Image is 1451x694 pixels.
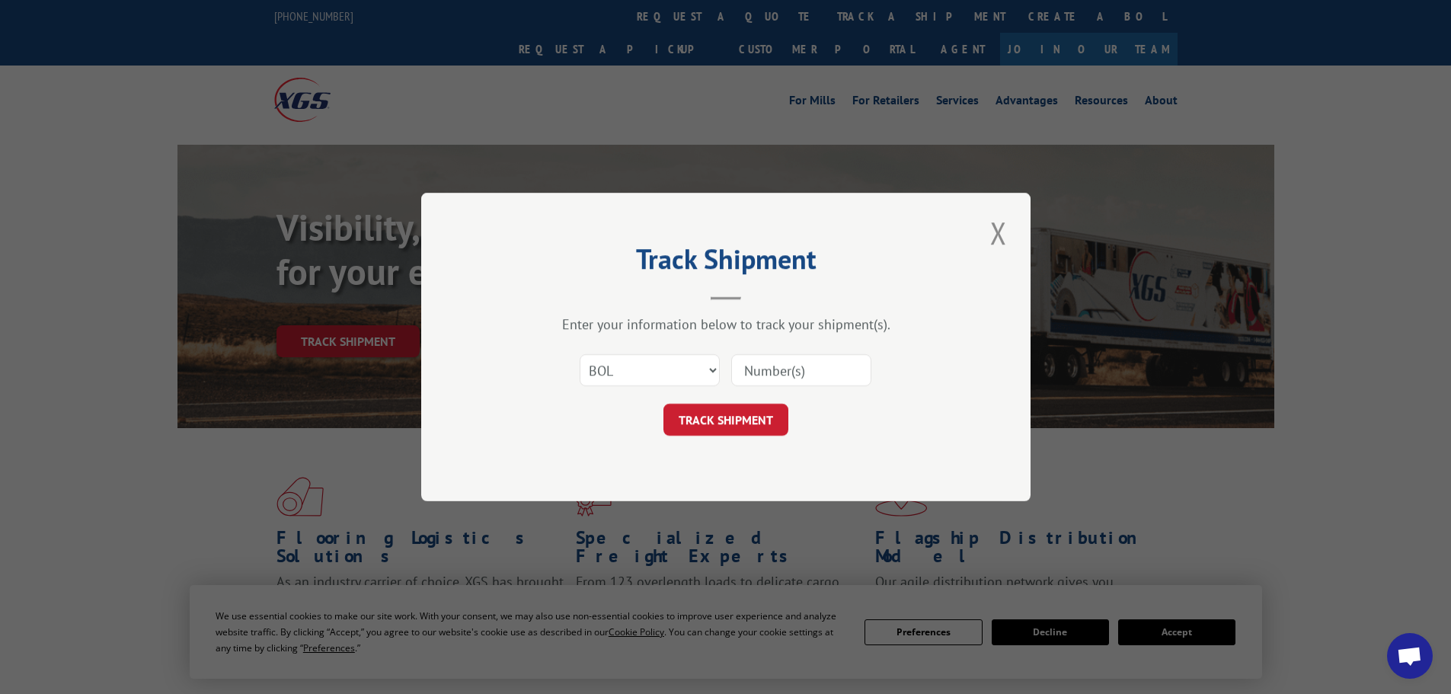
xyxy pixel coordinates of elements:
a: Open chat [1387,633,1433,679]
h2: Track Shipment [497,248,954,277]
button: TRACK SHIPMENT [663,404,788,436]
button: Close modal [986,212,1012,254]
div: Enter your information below to track your shipment(s). [497,315,954,333]
input: Number(s) [731,354,871,386]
